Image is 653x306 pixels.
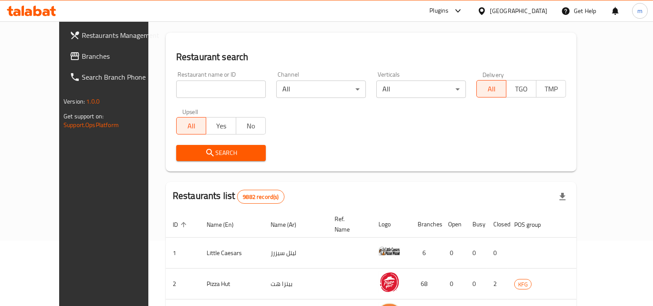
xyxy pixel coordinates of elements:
label: Delivery [482,71,504,77]
th: Closed [486,211,507,238]
td: Little Caesars [200,238,264,269]
span: Version: [64,96,85,107]
span: Search [183,148,259,158]
label: Upsell [182,108,198,114]
h2: Restaurant search [176,50,566,64]
td: 2 [166,269,200,299]
h2: Restaurants list [173,189,285,204]
span: Name (En) [207,219,245,230]
div: All [376,81,466,98]
span: TMP [540,83,563,95]
span: Branches [82,51,161,61]
span: Yes [210,120,232,132]
a: Restaurants Management [63,25,168,46]
div: Export file [552,186,573,207]
button: Yes [206,117,236,135]
span: Name (Ar) [271,219,308,230]
th: Open [441,211,465,238]
span: All [480,83,503,95]
span: POS group [514,219,552,230]
input: Search for restaurant name or ID.. [176,81,266,98]
span: ID [173,219,189,230]
a: Branches [63,46,168,67]
span: Ref. Name [335,214,361,235]
td: 0 [465,269,486,299]
td: 1 [166,238,200,269]
button: TMP [536,80,566,98]
td: 2 [486,269,507,299]
td: بيتزا هت [264,269,328,299]
span: All [180,120,203,132]
td: Pizza Hut [200,269,264,299]
th: Branches [411,211,441,238]
button: All [176,117,206,135]
button: Search [176,145,266,161]
button: All [476,80,506,98]
td: 6 [411,238,441,269]
div: Total records count [237,190,284,204]
span: Search Branch Phone [82,72,161,82]
td: 0 [486,238,507,269]
span: Restaurants Management [82,30,161,40]
span: Get support on: [64,111,104,122]
span: 1.0.0 [86,96,100,107]
div: [GEOGRAPHIC_DATA] [490,6,547,16]
button: No [236,117,266,135]
span: m [637,6,643,16]
td: 0 [441,269,465,299]
th: Busy [465,211,486,238]
img: Pizza Hut [378,271,400,293]
span: TGO [510,83,532,95]
td: 0 [465,238,486,269]
button: TGO [506,80,536,98]
td: 0 [441,238,465,269]
span: 9882 record(s) [238,193,284,201]
a: Support.OpsPlatform [64,119,119,131]
td: ليتل سيزرز [264,238,328,269]
td: 68 [411,269,441,299]
th: Logo [372,211,411,238]
span: KFG [515,279,531,289]
div: All [276,81,366,98]
a: Search Branch Phone [63,67,168,87]
img: Little Caesars [378,240,400,262]
div: Plugins [429,6,449,16]
span: No [240,120,262,132]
